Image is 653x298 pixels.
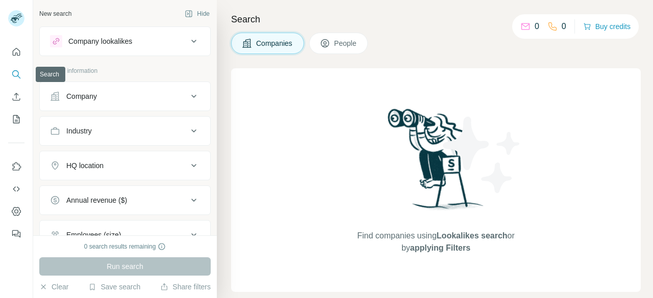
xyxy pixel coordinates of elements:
[354,230,517,254] span: Find companies using or by
[8,43,24,61] button: Quick start
[39,282,68,292] button: Clear
[66,160,104,171] div: HQ location
[8,202,24,221] button: Dashboard
[66,91,97,101] div: Company
[40,223,210,247] button: Employees (size)
[68,36,132,46] div: Company lookalikes
[66,126,92,136] div: Industry
[383,106,489,220] img: Surfe Illustration - Woman searching with binoculars
[88,282,140,292] button: Save search
[40,188,210,212] button: Annual revenue ($)
[231,12,641,26] h4: Search
[436,109,528,201] img: Surfe Illustration - Stars
[8,65,24,84] button: Search
[160,282,211,292] button: Share filters
[39,9,71,18] div: New search
[8,88,24,106] button: Enrich CSV
[40,29,210,53] button: Company lookalikes
[40,153,210,178] button: HQ location
[8,225,24,243] button: Feedback
[178,6,217,21] button: Hide
[40,84,210,109] button: Company
[40,119,210,143] button: Industry
[39,66,211,75] p: Company information
[256,38,293,48] span: Companies
[84,242,166,251] div: 0 search results remaining
[66,195,127,205] div: Annual revenue ($)
[535,20,539,33] p: 0
[583,19,631,34] button: Buy credits
[66,230,121,240] div: Employees (size)
[410,243,470,252] span: applying Filters
[8,157,24,176] button: Use Surfe on LinkedIn
[437,231,508,240] span: Lookalikes search
[562,20,566,33] p: 0
[334,38,358,48] span: People
[8,110,24,128] button: My lists
[8,180,24,198] button: Use Surfe API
